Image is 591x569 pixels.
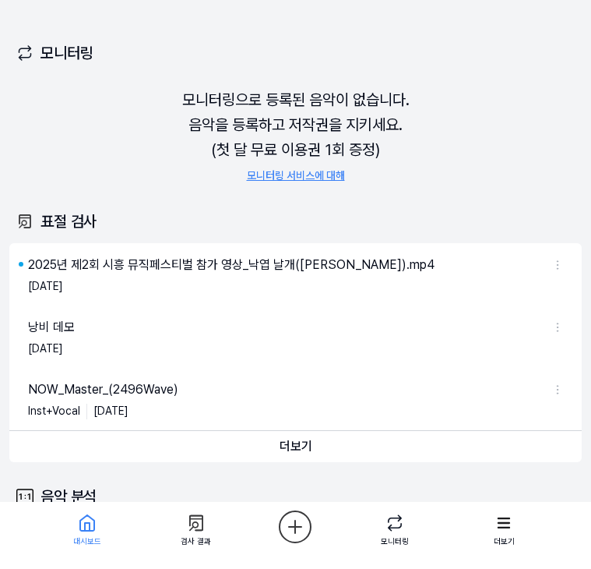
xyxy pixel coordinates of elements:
div: Inst+Vocal [28,404,80,419]
a: 대시보드 [59,505,115,552]
a: 낭비 데모 [28,318,545,337]
div: 2025년 제2회 시흥 뮤직페스티벌 참가 영상_낙엽 날개([PERSON_NAME]).mp4 [28,256,434,274]
div: 더보기 [494,535,515,547]
a: 더보기 [476,505,532,552]
div: 표절 검사 [9,200,582,243]
div: 음악 분석 [9,475,582,518]
button: 더보기 [9,431,582,462]
div: 모니터링 [381,535,409,547]
div: [DATE] [93,404,128,419]
div: 모니터링으로 등록된 음악이 없습니다. 음악을 등록하고 저작권을 지키세요. (첫 달 무료 이용권 1회 증정) [9,87,582,184]
div: [DATE] [28,341,63,357]
div: 검사 결과 [181,535,211,547]
a: 모니터링 서비스에 대해 [247,168,345,184]
a: 더보기 [9,439,582,454]
div: 낭비 데모 [28,318,75,337]
div: 모니터링 [9,31,582,75]
a: 모니터링 [367,505,423,552]
div: NOW_Master_(2496Wave) [28,380,178,399]
a: NOW_Master_(2496Wave) [28,380,545,399]
a: 검사 결과 [168,505,224,552]
div: 대시보드 [73,535,101,547]
a: 2025년 제2회 시흥 뮤직페스티벌 참가 영상_낙엽 날개([PERSON_NAME]).mp4 [28,256,545,274]
div: [DATE] [28,279,63,295]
